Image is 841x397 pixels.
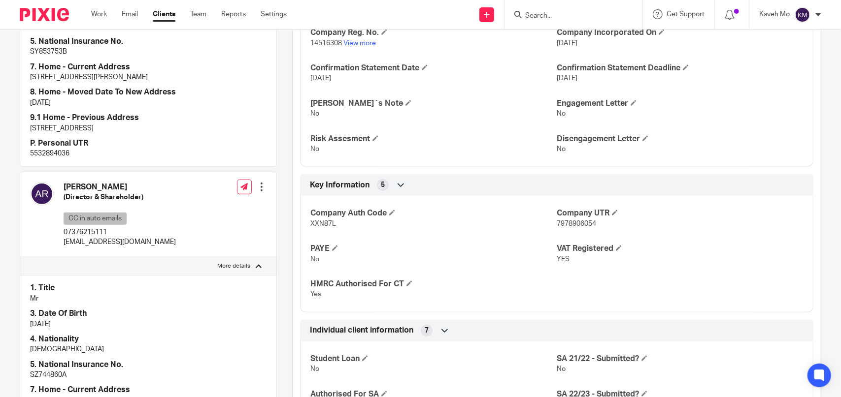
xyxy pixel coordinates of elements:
[30,62,267,72] h4: 7. Home - Current Address
[557,220,596,227] span: 7978906054
[557,63,803,73] h4: Confirmation Statement Deadline
[310,180,370,190] span: Key Information
[30,334,267,344] h4: 4. Nationality
[557,134,803,144] h4: Disengagement Letter
[30,98,267,108] p: [DATE]
[310,63,557,73] h4: Confirmation Statement Date
[30,138,267,149] h4: P. Personal UTR
[30,182,54,206] img: svg%3E
[30,47,267,57] p: SY853753B
[30,72,267,82] p: [STREET_ADDRESS][PERSON_NAME]
[30,344,267,354] p: [DEMOGRAPHIC_DATA]
[91,9,107,19] a: Work
[557,146,566,153] span: No
[64,192,176,202] h5: (Director & Shareholder)
[557,244,803,254] h4: VAT Registered
[759,9,790,19] p: Kaveh Mo
[64,182,176,192] h4: [PERSON_NAME]
[30,87,267,97] h4: 8. Home - Moved Date To New Address
[381,180,385,190] span: 5
[795,7,810,23] img: svg%3E
[221,9,246,19] a: Reports
[310,279,557,289] h4: HMRC Authorised For CT
[557,208,803,218] h4: Company UTR
[30,294,267,304] p: Mr
[557,98,803,109] h4: Engagement Letter
[30,308,267,319] h4: 3. Date Of Birth
[30,385,267,395] h4: 7. Home - Current Address
[122,9,138,19] a: Email
[310,244,557,254] h4: PAYE
[557,110,566,117] span: No
[190,9,206,19] a: Team
[524,12,613,21] input: Search
[557,28,803,38] h4: Company Incorporated On
[310,291,321,298] span: Yes
[261,9,287,19] a: Settings
[310,75,331,82] span: [DATE]
[557,366,566,372] span: No
[310,40,342,47] span: 14516308
[30,113,267,123] h4: 9.1 Home - Previous Address
[30,370,267,380] p: SZ744860A
[310,98,557,109] h4: [PERSON_NAME]`s Note
[30,360,267,370] h4: 5. National Insurance No.
[310,110,319,117] span: No
[64,213,127,225] p: CC in auto emails
[310,366,319,372] span: No
[343,40,376,47] a: View more
[310,28,557,38] h4: Company Reg. No.
[64,237,176,247] p: [EMAIL_ADDRESS][DOMAIN_NAME]
[153,9,175,19] a: Clients
[310,325,413,336] span: Individual client information
[20,8,69,21] img: Pixie
[425,326,429,336] span: 7
[30,123,267,133] p: [STREET_ADDRESS]
[557,354,803,364] h4: SA 21/22 - Submitted?
[667,11,705,18] span: Get Support
[30,36,267,47] h4: 5. National Insurance No.
[557,75,577,82] span: [DATE]
[310,256,319,263] span: No
[310,134,557,144] h4: Risk Assesment
[310,208,557,218] h4: Company Auth Code
[30,319,267,329] p: [DATE]
[218,262,251,270] p: More details
[64,227,176,237] p: 07376215111
[30,283,267,293] h4: 1. Title
[310,354,557,364] h4: Student Loan
[310,146,319,153] span: No
[30,149,267,158] p: 5532894036
[557,256,570,263] span: YES
[557,40,577,47] span: [DATE]
[310,220,336,227] span: XXN87L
